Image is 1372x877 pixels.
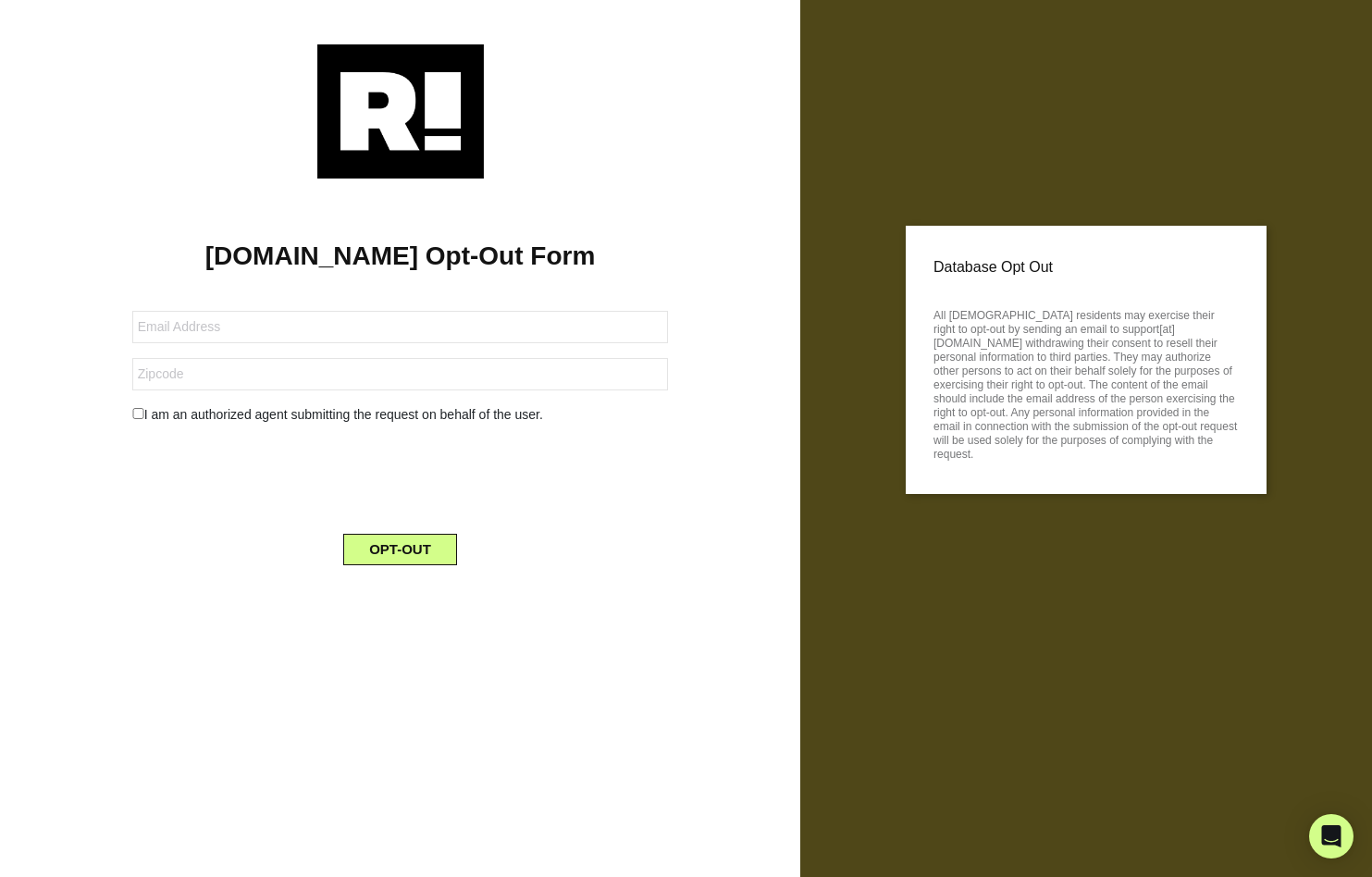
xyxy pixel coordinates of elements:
iframe: reCAPTCHA [260,439,541,512]
div: I am an authorized agent submitting the request on behalf of the user. [118,405,683,425]
img: Retention.com [317,44,484,179]
p: All [DEMOGRAPHIC_DATA] residents may exercise their right to opt-out by sending an email to suppo... [933,303,1239,462]
div: Open Intercom Messenger [1309,814,1353,858]
button: OPT-OUT [343,534,457,565]
input: Email Address [132,311,669,343]
input: Zipcode [132,358,669,390]
h1: [DOMAIN_NAME] Opt-Out Form [28,241,773,272]
p: Database Opt Out [933,253,1239,281]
